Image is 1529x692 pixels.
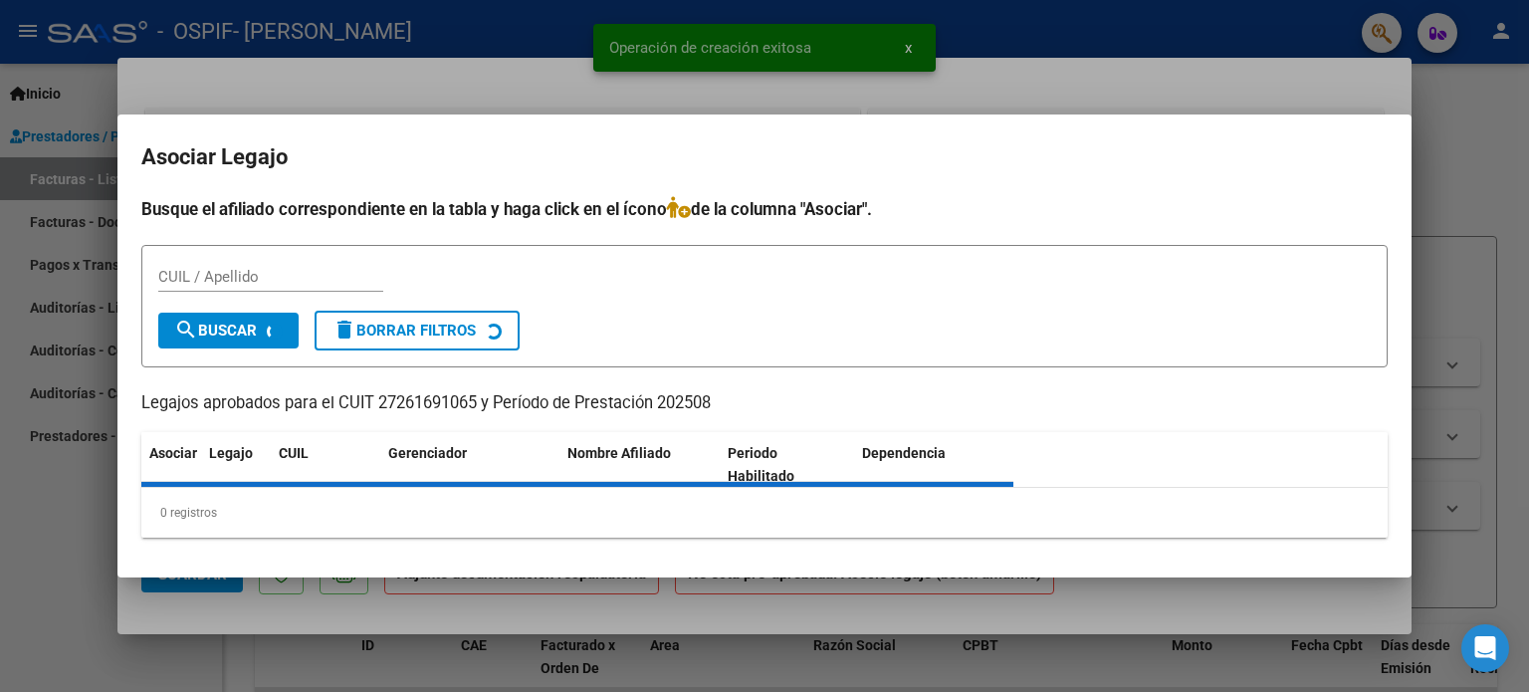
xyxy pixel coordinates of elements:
[380,432,559,498] datatable-header-cell: Gerenciador
[141,391,1388,416] p: Legajos aprobados para el CUIT 27261691065 y Período de Prestación 202508
[279,445,309,461] span: CUIL
[201,432,271,498] datatable-header-cell: Legajo
[567,445,671,461] span: Nombre Afiliado
[559,432,720,498] datatable-header-cell: Nombre Afiliado
[271,432,380,498] datatable-header-cell: CUIL
[174,322,257,340] span: Buscar
[1461,624,1509,672] div: Open Intercom Messenger
[141,488,1388,538] div: 0 registros
[141,432,201,498] datatable-header-cell: Asociar
[862,445,946,461] span: Dependencia
[141,196,1388,222] h4: Busque el afiliado correspondiente en la tabla y haga click en el ícono de la columna "Asociar".
[315,311,520,350] button: Borrar Filtros
[332,322,476,340] span: Borrar Filtros
[332,318,356,342] mat-icon: delete
[141,138,1388,176] h2: Asociar Legajo
[720,432,854,498] datatable-header-cell: Periodo Habilitado
[158,313,299,348] button: Buscar
[174,318,198,342] mat-icon: search
[149,445,197,461] span: Asociar
[854,432,1014,498] datatable-header-cell: Dependencia
[728,445,794,484] span: Periodo Habilitado
[209,445,253,461] span: Legajo
[388,445,467,461] span: Gerenciador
